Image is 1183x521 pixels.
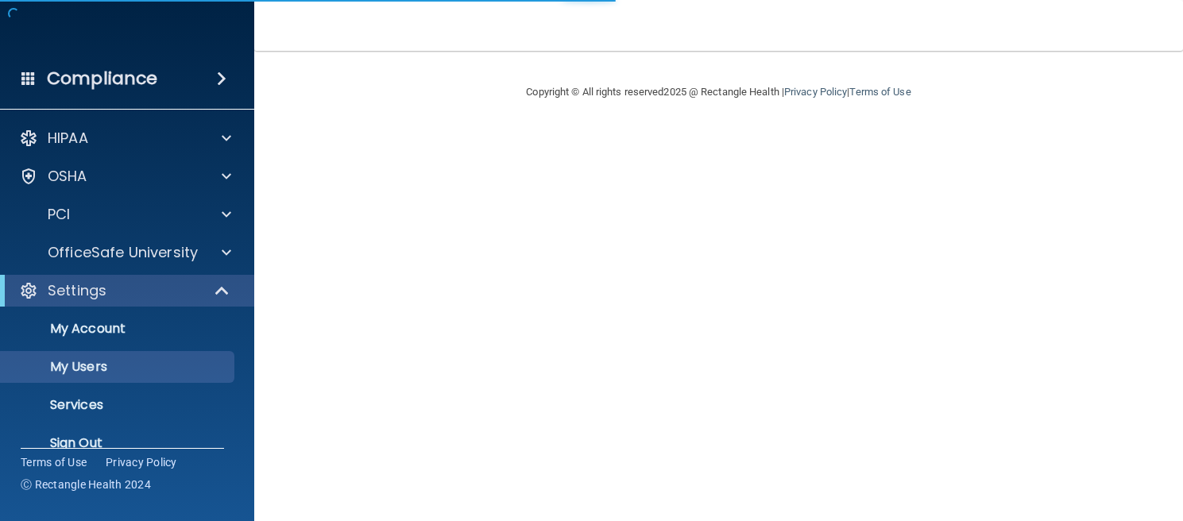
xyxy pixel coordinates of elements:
p: My Users [10,359,227,375]
p: PCI [48,205,70,224]
a: Privacy Policy [106,454,177,470]
div: Copyright © All rights reserved 2025 @ Rectangle Health | | [429,67,1009,118]
p: Settings [48,281,106,300]
a: OSHA [19,167,231,186]
span: Ⓒ Rectangle Health 2024 [21,477,151,492]
a: Terms of Use [21,454,87,470]
p: OfficeSafe University [48,243,198,262]
a: OfficeSafe University [19,243,231,262]
a: Privacy Policy [784,86,847,98]
a: Settings [19,281,230,300]
a: PCI [19,205,231,224]
p: HIPAA [48,129,88,148]
a: HIPAA [19,129,231,148]
img: PMB logo [19,17,235,48]
p: Services [10,397,227,413]
p: OSHA [48,167,87,186]
p: Sign Out [10,435,227,451]
h4: Compliance [47,68,157,90]
p: My Account [10,321,227,337]
a: Terms of Use [849,86,910,98]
